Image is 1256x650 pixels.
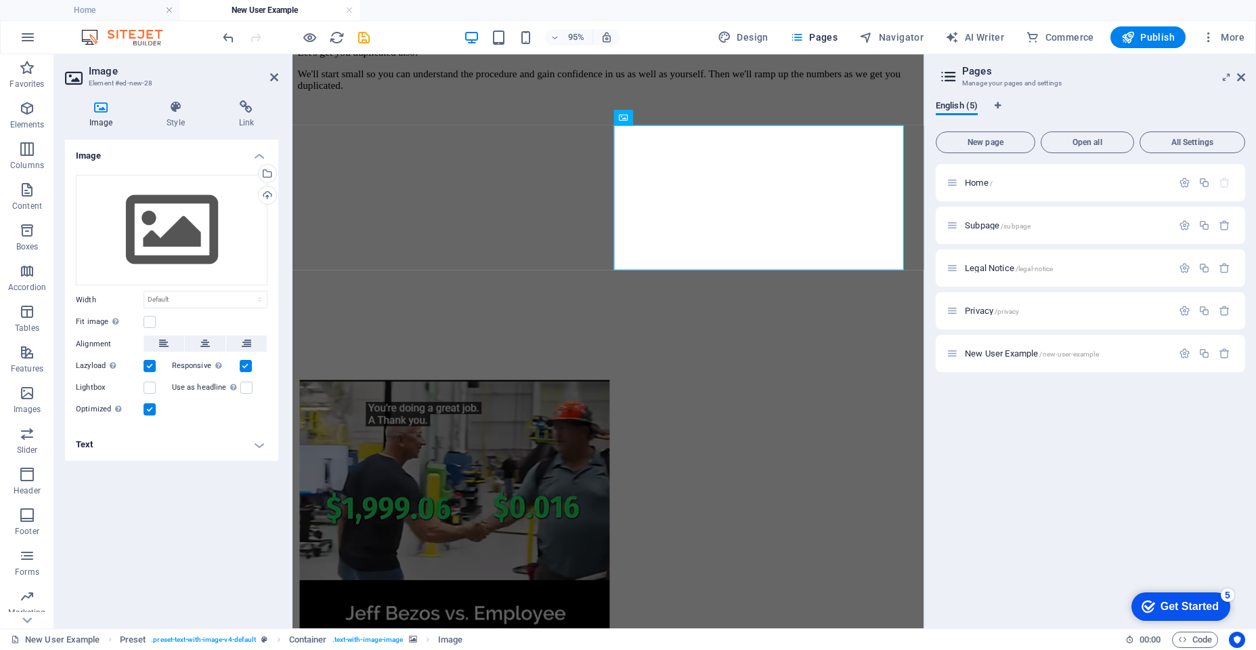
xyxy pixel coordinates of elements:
[961,178,1172,187] div: Home/
[785,26,843,48] button: Pages
[1179,305,1190,317] div: Settings
[11,363,43,374] p: Features
[712,26,774,48] button: Design
[1229,632,1245,648] button: Usercentrics
[100,3,114,16] div: 5
[936,98,978,117] span: English (5)
[172,380,240,396] label: Use as headline
[172,358,240,374] label: Responsive
[221,30,236,45] i: Undo: Add element (Ctrl+Z)
[1202,31,1244,44] span: More
[1179,177,1190,188] div: Settings
[942,138,1029,146] span: New page
[1179,348,1190,359] div: Settings
[76,401,144,418] label: Optimized
[965,348,1099,359] span: New User Example
[1149,634,1151,645] span: :
[1121,31,1175,44] span: Publish
[409,636,417,643] i: This element contains a background
[76,175,267,286] div: Select files from the file manager, stock photos, or upload file(s)
[328,29,345,45] button: reload
[65,140,278,164] h4: Image
[151,632,256,648] span: . preset-text-with-image-v4-default
[545,29,593,45] button: 95%
[859,31,924,44] span: Navigator
[89,77,251,89] h3: Element #ed-new-28
[936,131,1035,153] button: New page
[14,485,41,496] p: Header
[965,178,993,188] span: Click to open page
[1001,222,1031,230] span: /subpage
[12,201,42,211] p: Content
[961,349,1172,358] div: New User Example/new-user-example
[1047,138,1128,146] span: Open all
[1039,350,1098,358] span: /new-user-example
[962,77,1218,89] h3: Manage your pages and settings
[1172,632,1218,648] button: Code
[261,636,267,643] i: This element is a customizable preset
[356,30,372,45] i: Save (Ctrl+S)
[965,306,1019,316] span: Privacy
[1179,220,1190,231] div: Settings
[962,65,1245,77] h2: Pages
[220,29,236,45] button: undo
[1198,262,1210,274] div: Duplicate
[965,220,1031,230] span: Subpage
[1219,305,1230,317] div: Remove
[65,428,278,461] h4: Text
[11,632,100,648] a: Click to cancel selection. Double-click to open Pages
[1020,26,1100,48] button: Commerce
[142,100,214,129] h4: Style
[1178,632,1212,648] span: Code
[1140,632,1161,648] span: 00 00
[40,15,98,27] div: Get Started
[120,632,463,648] nav: breadcrumb
[1140,131,1245,153] button: All Settings
[718,31,768,44] span: Design
[89,65,278,77] h2: Image
[76,380,144,396] label: Lightbox
[289,632,327,648] span: Click to select. Double-click to edit
[1110,26,1186,48] button: Publish
[961,306,1172,315] div: Privacy/privacy
[180,3,360,18] h4: New User Example
[15,323,39,333] p: Tables
[1125,632,1161,648] h6: Session time
[1179,262,1190,274] div: Settings
[601,31,613,43] i: On resize automatically adjust zoom level to fit chosen device.
[1219,177,1230,188] div: The startpage cannot be deleted
[9,79,44,89] p: Favorites
[10,160,44,171] p: Columns
[332,632,404,648] span: . text-with-image-image
[1041,131,1134,153] button: Open all
[1198,177,1210,188] div: Duplicate
[565,29,587,45] h6: 95%
[15,567,39,577] p: Forms
[1016,265,1054,272] span: /legal-notice
[961,221,1172,230] div: Subpage/subpage
[329,30,345,45] i: Reload page
[1198,305,1210,317] div: Duplicate
[1026,31,1094,44] span: Commerce
[78,29,179,45] img: Editor Logo
[1196,26,1250,48] button: More
[438,632,462,648] span: Click to select. Double-click to edit
[8,282,46,293] p: Accordion
[945,31,1004,44] span: AI Writer
[301,29,318,45] button: Click here to leave preview mode and continue editing
[1219,262,1230,274] div: Remove
[961,264,1172,272] div: Legal Notice/legal-notice
[940,26,1010,48] button: AI Writer
[76,296,144,304] label: Width
[1198,348,1210,359] div: Duplicate
[76,336,144,352] label: Alignment
[8,607,45,618] p: Marketing
[965,263,1053,273] span: Legal Notice
[76,314,144,330] label: Fit image
[1198,220,1210,231] div: Duplicate
[1219,348,1230,359] div: Remove
[995,308,1019,315] span: /privacy
[10,119,45,130] p: Elements
[11,7,110,35] div: Get Started 5 items remaining, 0% complete
[76,358,144,374] label: Lazyload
